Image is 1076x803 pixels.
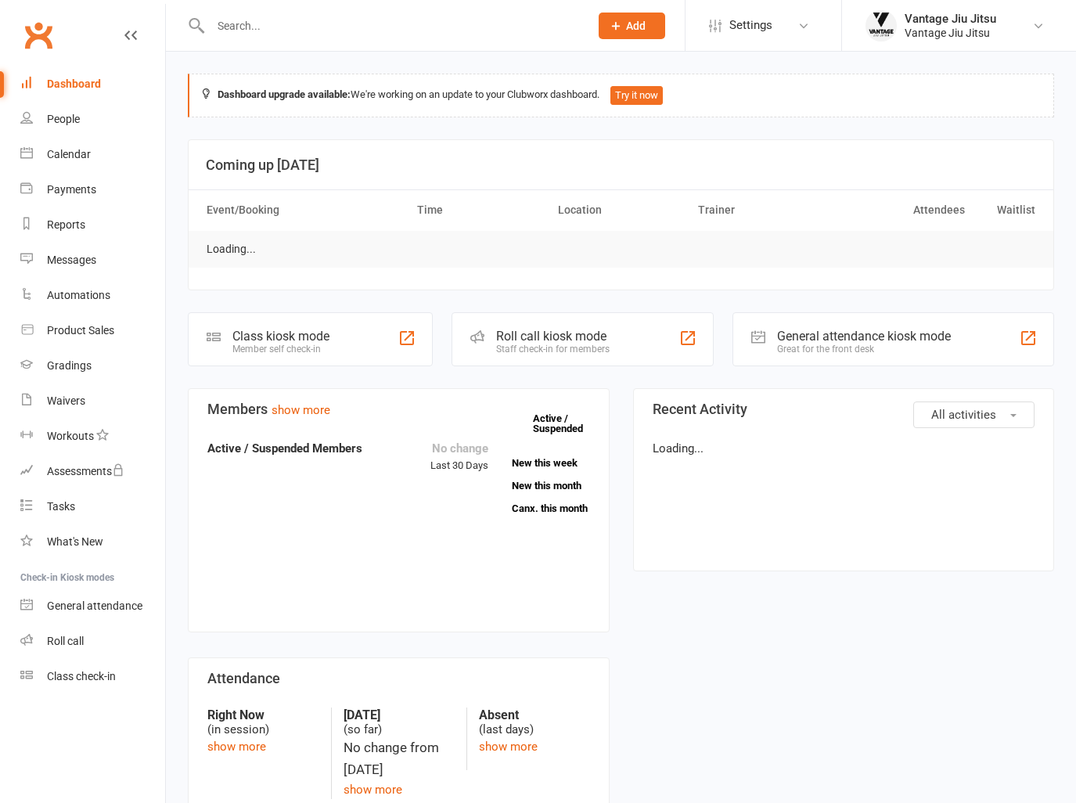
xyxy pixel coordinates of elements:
div: (last days) [479,708,590,737]
a: Active / Suspended [533,401,602,445]
th: Attendees [832,190,973,230]
div: Product Sales [47,324,114,337]
a: Class kiosk mode [20,659,165,694]
div: Staff check-in for members [496,344,610,355]
a: Reports [20,207,165,243]
h3: Coming up [DATE] [206,157,1036,173]
strong: Absent [479,708,590,722]
a: What's New [20,524,165,560]
div: Class check-in [47,670,116,682]
div: Messages [47,254,96,266]
a: Dashboard [20,67,165,102]
a: show more [272,403,330,417]
div: Automations [47,289,110,301]
a: Waivers [20,383,165,419]
a: General attendance kiosk mode [20,589,165,624]
a: Product Sales [20,313,165,348]
a: People [20,102,165,137]
div: Member self check-in [232,344,329,355]
td: Loading... [200,231,263,268]
a: show more [479,740,538,754]
th: Location [551,190,692,230]
p: Loading... [653,439,1035,458]
a: show more [344,783,402,797]
div: Class kiosk mode [232,329,329,344]
button: Add [599,13,665,39]
div: Assessments [47,465,124,477]
div: Payments [47,183,96,196]
div: No change from [DATE] [344,737,455,780]
a: Messages [20,243,165,278]
button: All activities [913,401,1035,428]
div: Tasks [47,500,75,513]
img: thumb_image1666673915.png [865,10,897,41]
div: People [47,113,80,125]
strong: Dashboard upgrade available: [218,88,351,100]
div: Vantage Jiu Jitsu [905,26,996,40]
a: Gradings [20,348,165,383]
span: Settings [729,8,772,43]
a: Calendar [20,137,165,172]
div: Calendar [47,148,91,160]
a: Automations [20,278,165,313]
a: Payments [20,172,165,207]
div: Roll call kiosk mode [496,329,610,344]
th: Event/Booking [200,190,410,230]
div: Waivers [47,394,85,407]
a: Canx. this month [512,503,590,513]
div: What's New [47,535,103,548]
button: Try it now [610,86,663,105]
a: Workouts [20,419,165,454]
th: Waitlist [972,190,1042,230]
input: Search... [206,15,578,37]
div: (in session) [207,708,319,737]
a: Assessments [20,454,165,489]
span: All activities [931,408,996,422]
div: Vantage Jiu Jitsu [905,12,996,26]
div: Reports [47,218,85,231]
div: General attendance kiosk mode [777,329,951,344]
div: No change [430,439,488,458]
strong: Active / Suspended Members [207,441,362,456]
a: Clubworx [19,16,58,55]
a: New this month [512,481,590,491]
strong: [DATE] [344,708,455,722]
a: Tasks [20,489,165,524]
div: Workouts [47,430,94,442]
a: show more [207,740,266,754]
div: Gradings [47,359,92,372]
h3: Recent Activity [653,401,1035,417]
strong: Right Now [207,708,319,722]
a: Roll call [20,624,165,659]
a: New this week [512,458,590,468]
th: Trainer [691,190,832,230]
div: (so far) [344,708,455,737]
div: Last 30 Days [430,439,488,474]
div: We're working on an update to your Clubworx dashboard. [188,74,1054,117]
div: Dashboard [47,77,101,90]
div: Great for the front desk [777,344,951,355]
h3: Attendance [207,671,590,686]
div: Roll call [47,635,84,647]
span: Add [626,20,646,32]
h3: Members [207,401,590,417]
div: General attendance [47,600,142,612]
th: Time [410,190,551,230]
